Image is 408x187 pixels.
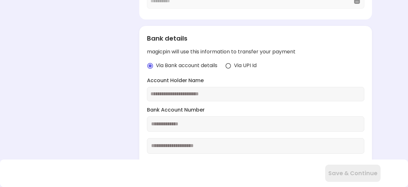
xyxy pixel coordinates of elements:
[147,34,364,43] div: Bank details
[156,62,217,69] span: Via Bank account details
[234,62,257,69] span: Via UPI Id
[147,63,153,69] img: radio
[147,48,364,56] div: magicpin will use this information to transfer your payment
[147,77,364,84] label: Account Holder Name
[325,165,381,182] button: Save & Continue
[147,159,364,166] label: IFSC code
[225,63,231,69] img: radio
[147,106,364,114] label: Bank Account Number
